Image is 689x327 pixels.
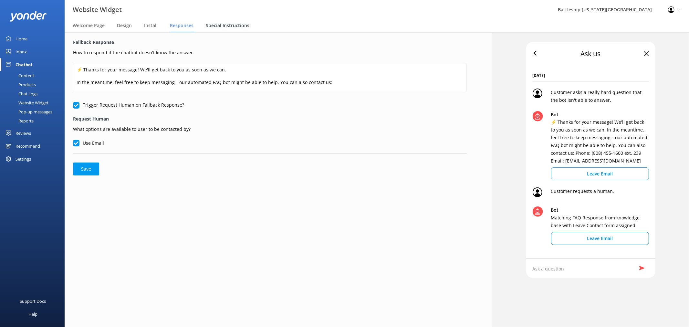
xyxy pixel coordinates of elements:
[16,127,31,140] div: Reviews
[73,22,105,29] span: Welcome Page
[533,72,649,81] span: [DATE]
[4,107,65,116] a: Pop-up messages
[4,71,65,80] a: Content
[16,153,31,165] div: Settings
[4,89,37,98] div: Chat Logs
[16,58,33,71] div: Chatbot
[551,206,649,214] p: Bot
[73,101,184,109] label: Trigger Request Human on Fallback Response?
[4,107,52,116] div: Pop-up messages
[117,22,132,29] span: Design
[551,111,649,118] p: Bot
[73,47,467,56] p: How to respond if the chatbot doesn't know the answer.
[170,22,193,29] span: Responses
[73,115,467,122] label: Request Human
[16,140,40,153] div: Recommend
[73,140,104,147] label: Use Email
[581,48,601,59] div: Ask us
[4,71,34,80] div: Content
[73,124,467,133] p: What options are available to user to be contacted by?
[551,89,649,104] p: Customer asks a really hard question that the bot isn't able to answer.
[16,32,27,45] div: Home
[551,187,614,199] p: Customer requests a human.
[73,163,99,175] button: Save
[73,39,467,46] label: Fallback Response
[16,45,27,58] div: Inbox
[20,295,46,308] div: Support Docs
[144,22,158,29] span: Install
[73,63,467,92] textarea: ⚡ Thanks for your message! We'll get back to you as soon as we can. In the meantime, feel free to...
[551,214,649,229] p: Matching FAQ Response from knowledge base with Leave Contact form assigned.
[4,116,34,125] div: Reports
[551,232,649,245] button: Leave Email
[4,116,65,125] a: Reports
[206,22,249,29] span: Special Instructions
[4,80,36,89] div: Products
[73,5,122,15] h3: Website Widget
[10,11,47,22] img: yonder-white-logo.png
[4,80,65,89] a: Products
[551,167,649,180] button: Leave Email
[4,98,65,107] a: Website Widget
[551,118,649,165] p: ⚡ Thanks for your message! We'll get back to you as soon as we can. In the meantime, feel free to...
[28,308,37,321] div: Help
[4,89,65,98] a: Chat Logs
[4,98,48,107] div: Website Widget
